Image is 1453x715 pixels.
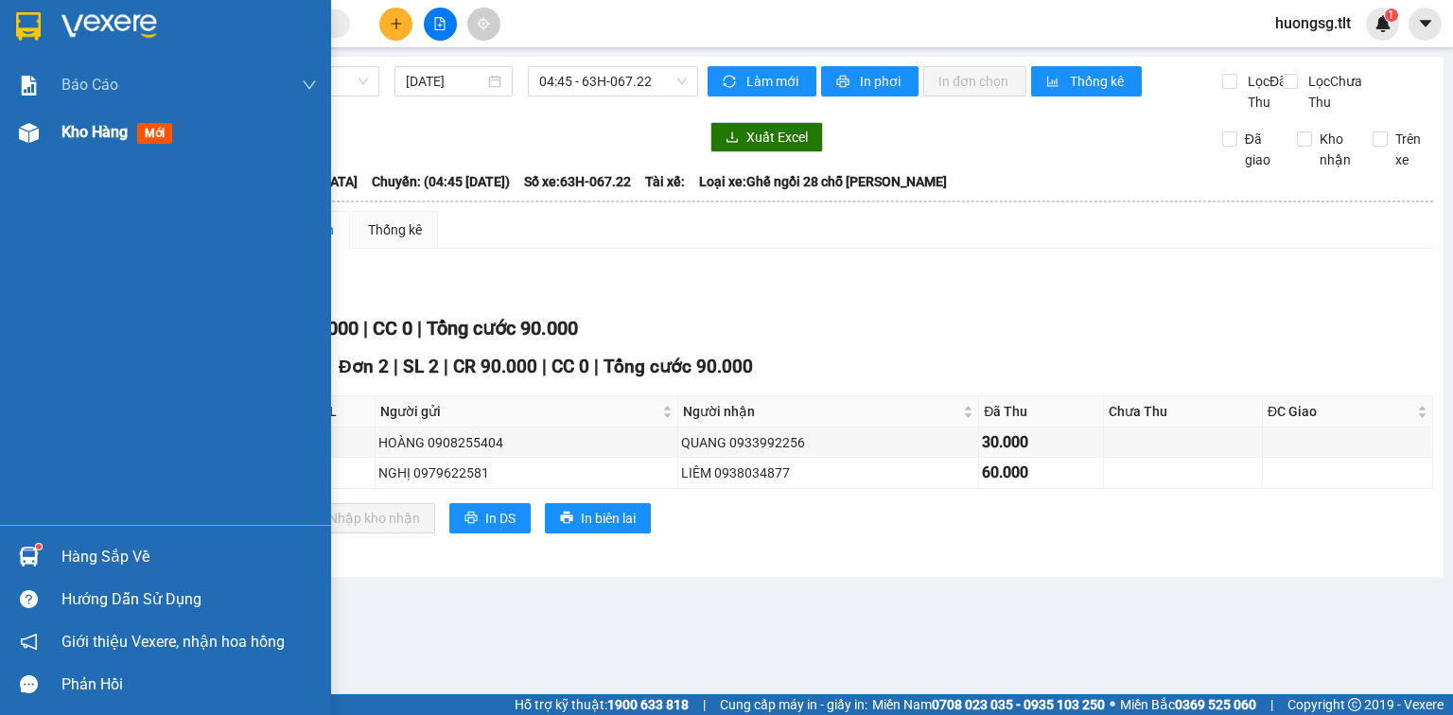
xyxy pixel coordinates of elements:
strong: 1900 633 818 [607,697,689,712]
div: Hướng dẫn sử dụng [61,585,317,614]
div: 60.000 [982,461,1100,484]
span: ⚪️ [1110,701,1115,708]
span: file-add [433,17,446,30]
span: | [594,356,599,377]
span: | [363,317,368,340]
span: aim [477,17,490,30]
span: Loại xe: Ghế ngồi 28 chỗ [PERSON_NAME] [699,171,947,192]
span: huongsg.tlt [1260,11,1366,35]
div: LIÊM 0938034877 [681,462,975,483]
img: solution-icon [19,76,39,96]
span: ĐC Giao [1268,401,1413,422]
span: Người nhận [683,401,959,422]
span: Lọc Chưa Thu [1301,71,1374,113]
span: CC 0 [373,317,412,340]
span: Trên xe [1388,129,1434,170]
div: 1 [320,462,372,483]
span: CR 90.000 [453,356,537,377]
div: NGHỊ 0979622581 [378,462,674,483]
button: plus [379,8,412,41]
span: Kho nhận [1312,129,1358,170]
span: Tổng cước 90.000 [604,356,753,377]
span: In biên lai [581,508,636,529]
button: printerIn biên lai [545,503,651,533]
span: In DS [485,508,516,529]
span: Thống kê [1070,71,1127,92]
div: Phản hồi [61,671,317,699]
sup: 1 [1385,9,1398,22]
span: Làm mới [746,71,801,92]
span: message [20,675,38,693]
span: | [542,356,547,377]
span: Miền Nam [872,694,1105,715]
span: Tài xế: [645,171,685,192]
img: warehouse-icon [19,123,39,143]
button: caret-down [1409,8,1442,41]
button: downloadNhập kho nhận [292,503,435,533]
input: 13/10/2025 [406,71,483,92]
span: Giới thiệu Vexere, nhận hoa hồng [61,630,285,654]
div: Thống kê [368,219,422,240]
span: sync [723,75,739,90]
span: Đơn 2 [339,356,389,377]
span: printer [560,511,573,526]
span: Miền Bắc [1120,694,1256,715]
button: In đơn chọn [923,66,1026,96]
div: QUANG 0933992256 [681,432,975,453]
span: printer [464,511,478,526]
span: copyright [1348,698,1361,711]
span: Chuyến: (04:45 [DATE]) [372,171,510,192]
span: down [302,78,317,93]
span: Cung cấp máy in - giấy in: [720,694,867,715]
span: | [703,694,706,715]
div: Hàng sắp về [61,543,317,571]
span: Báo cáo [61,73,118,96]
strong: 0708 023 035 - 0935 103 250 [932,697,1105,712]
span: question-circle [20,590,38,608]
button: bar-chartThống kê [1031,66,1142,96]
button: file-add [424,8,457,41]
button: syncLàm mới [708,66,816,96]
span: | [417,317,422,340]
span: SL 2 [403,356,439,377]
div: 30.000 [982,430,1100,454]
span: bar-chart [1046,75,1062,90]
button: aim [467,8,500,41]
span: plus [390,17,403,30]
span: Kho hàng [61,123,128,141]
button: printerIn DS [449,503,531,533]
span: Đã giao [1237,129,1284,170]
span: printer [836,75,852,90]
span: mới [137,123,172,144]
span: download [726,131,739,146]
span: In phơi [860,71,903,92]
div: 1 [320,432,372,453]
span: Xuất Excel [746,127,808,148]
span: 1 [1388,9,1394,22]
span: notification [20,633,38,651]
span: Tổng cước 90.000 [427,317,578,340]
span: | [444,356,448,377]
span: | [394,356,398,377]
span: Hỗ trợ kỹ thuật: [515,694,689,715]
th: SL [317,396,376,427]
img: icon-new-feature [1374,15,1392,32]
button: printerIn phơi [821,66,919,96]
span: Số xe: 63H-067.22 [524,171,631,192]
span: Người gửi [380,401,658,422]
span: Lọc Đã Thu [1240,71,1289,113]
th: Đã Thu [979,396,1104,427]
strong: 0369 525 060 [1175,697,1256,712]
img: logo-vxr [16,12,41,41]
button: downloadXuất Excel [710,122,823,152]
div: HOÀNG 0908255404 [378,432,674,453]
th: Chưa Thu [1104,396,1263,427]
span: | [1270,694,1273,715]
img: warehouse-icon [19,547,39,567]
sup: 1 [36,544,42,549]
span: 04:45 - 63H-067.22 [539,67,688,96]
span: caret-down [1417,15,1434,32]
span: CC 0 [551,356,589,377]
